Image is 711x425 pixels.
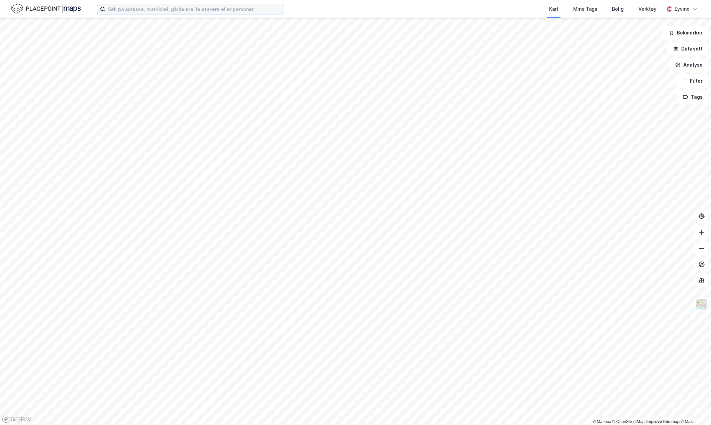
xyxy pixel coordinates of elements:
[105,4,284,14] input: Søk på adresse, matrikkel, gårdeiere, leietakere eller personer
[573,5,597,13] div: Mine Tags
[638,5,656,13] div: Verktøy
[549,5,558,13] div: Kart
[675,5,690,13] div: Eyvind
[678,393,711,425] iframe: Chat Widget
[678,393,711,425] div: Kontrollprogram for chat
[612,5,624,13] div: Bolig
[11,3,81,15] img: logo.f888ab2527a4732fd821a326f86c7f29.svg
